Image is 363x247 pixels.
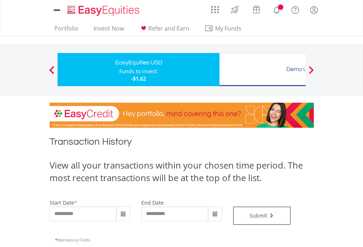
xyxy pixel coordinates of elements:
[66,4,142,17] img: EasyEquities_Logo.png
[233,207,291,225] button: Submit
[148,24,189,32] span: Refer and Earn
[305,2,323,18] a: My Profile
[51,25,81,36] a: Portfolio
[119,68,158,75] div: Funds to invest:
[204,24,253,33] span: My Funds
[246,2,267,15] a: Vouchers
[44,70,59,77] button: Previous
[250,4,262,15] img: vouchers-v2.svg
[136,25,192,36] a: Refer and Earn
[91,25,127,36] a: Invest Now
[50,199,74,206] label: start date
[50,103,314,128] img: EasyCredit Promotion Banner
[304,70,319,77] button: Next
[64,2,142,17] a: Home page
[55,237,90,243] span: Mandatory Fields
[229,4,241,15] img: thrive-v2.svg
[206,2,224,14] a: AppsGrid
[267,2,286,17] a: Notifications
[141,199,164,206] label: end date
[286,2,305,17] a: FAQ's and Support
[50,159,314,184] div: View all your transactions within your chosen time period. The most recent transactions will be a...
[211,6,219,14] img: grid-menu-icon.svg
[62,57,215,68] div: EasyEquities USD
[50,135,314,152] h1: Transaction History
[131,75,146,82] span: -$1.62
